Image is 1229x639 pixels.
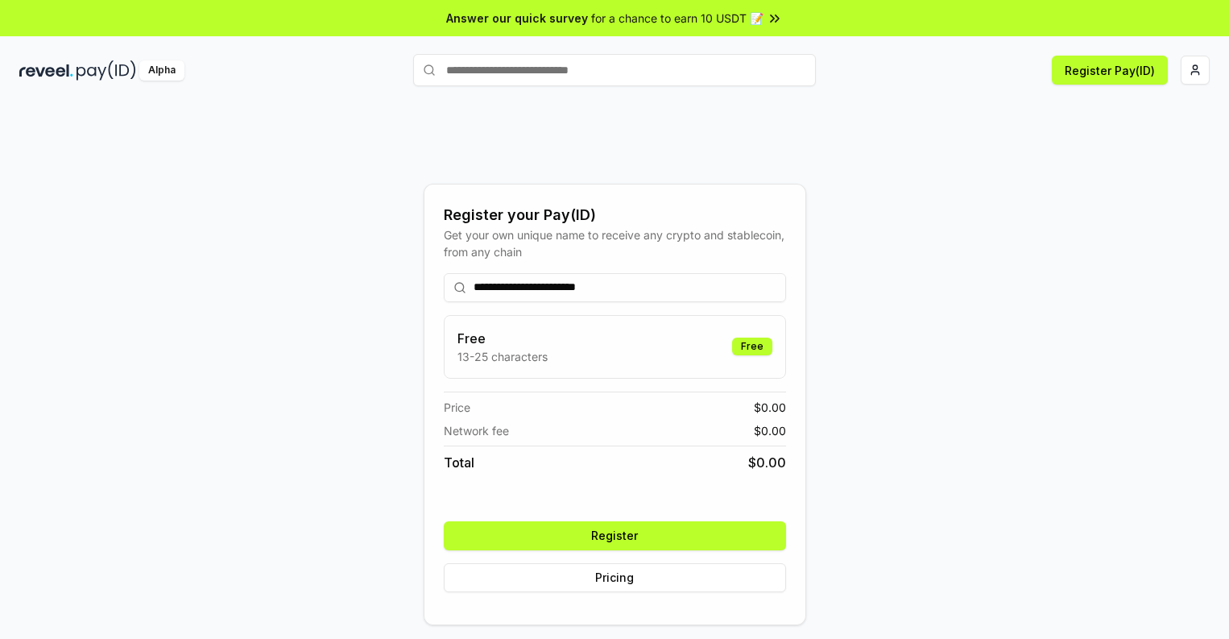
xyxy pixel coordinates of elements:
[444,453,474,472] span: Total
[457,329,548,348] h3: Free
[748,453,786,472] span: $ 0.00
[457,348,548,365] p: 13-25 characters
[754,399,786,416] span: $ 0.00
[444,563,786,592] button: Pricing
[77,60,136,81] img: pay_id
[444,521,786,550] button: Register
[444,422,509,439] span: Network fee
[139,60,184,81] div: Alpha
[754,422,786,439] span: $ 0.00
[591,10,763,27] span: for a chance to earn 10 USDT 📝
[19,60,73,81] img: reveel_dark
[446,10,588,27] span: Answer our quick survey
[732,338,772,355] div: Free
[1052,56,1168,85] button: Register Pay(ID)
[444,399,470,416] span: Price
[444,204,786,226] div: Register your Pay(ID)
[444,226,786,260] div: Get your own unique name to receive any crypto and stablecoin, from any chain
